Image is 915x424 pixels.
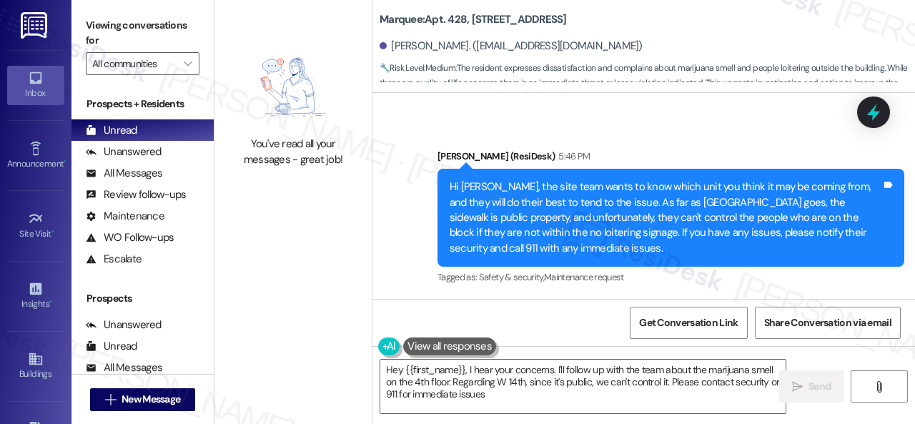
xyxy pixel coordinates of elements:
span: Safety & security , [479,271,544,283]
div: Unanswered [86,317,162,332]
b: Marquee: Apt. 428, [STREET_ADDRESS] [380,12,567,27]
img: empty-state [237,45,350,130]
button: Send [779,370,844,403]
a: Site Visit • [7,207,64,245]
span: New Message [122,392,180,407]
i:  [874,381,884,393]
span: Maintenance request [544,271,624,283]
div: 5:46 PM [555,149,590,164]
span: Get Conversation Link [639,315,738,330]
div: [PERSON_NAME]. ([EMAIL_ADDRESS][DOMAIN_NAME]) [380,39,643,54]
label: Viewing conversations for [86,14,199,52]
div: WO Follow-ups [86,230,174,245]
div: Unanswered [86,144,162,159]
div: Unread [86,339,137,354]
div: Maintenance [86,209,164,224]
span: • [64,157,66,167]
div: Escalate [86,252,142,267]
div: Unread [86,123,137,138]
a: Buildings [7,347,64,385]
span: Share Conversation via email [764,315,891,330]
input: All communities [92,52,177,75]
div: All Messages [86,166,162,181]
div: You've read all your messages - great job! [230,137,356,167]
span: • [49,297,51,307]
div: Prospects [71,291,214,306]
div: ResiDesk escalation reply -> Please let us know which unit you think it may be coming from, and w... [485,34,846,94]
div: All Messages [86,360,162,375]
i:  [792,381,803,393]
div: Hi [PERSON_NAME], the site team wants to know which unit you think it may be coming from, and the... [450,179,881,256]
div: [PERSON_NAME] (ResiDesk) [437,149,904,169]
span: • [51,227,54,237]
span: : The resident expresses dissatisfaction and complains about marijuana smell and people loitering... [380,61,915,107]
span: Send [808,379,831,394]
a: Insights • [7,277,64,315]
div: Prospects + Residents [71,97,214,112]
i:  [184,58,192,69]
div: Tagged as: [437,267,904,287]
button: Get Conversation Link [630,307,747,339]
i:  [105,394,116,405]
img: ResiDesk Logo [21,12,50,39]
strong: 🔧 Risk Level: Medium [380,62,455,74]
button: New Message [90,388,196,411]
textarea: Hey {{first_name}}, I hear your concerns. I'll follow up with the team about the marijuana smell ... [380,360,786,413]
div: Review follow-ups [86,187,186,202]
a: Inbox [7,66,64,104]
button: Share Conversation via email [755,307,901,339]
